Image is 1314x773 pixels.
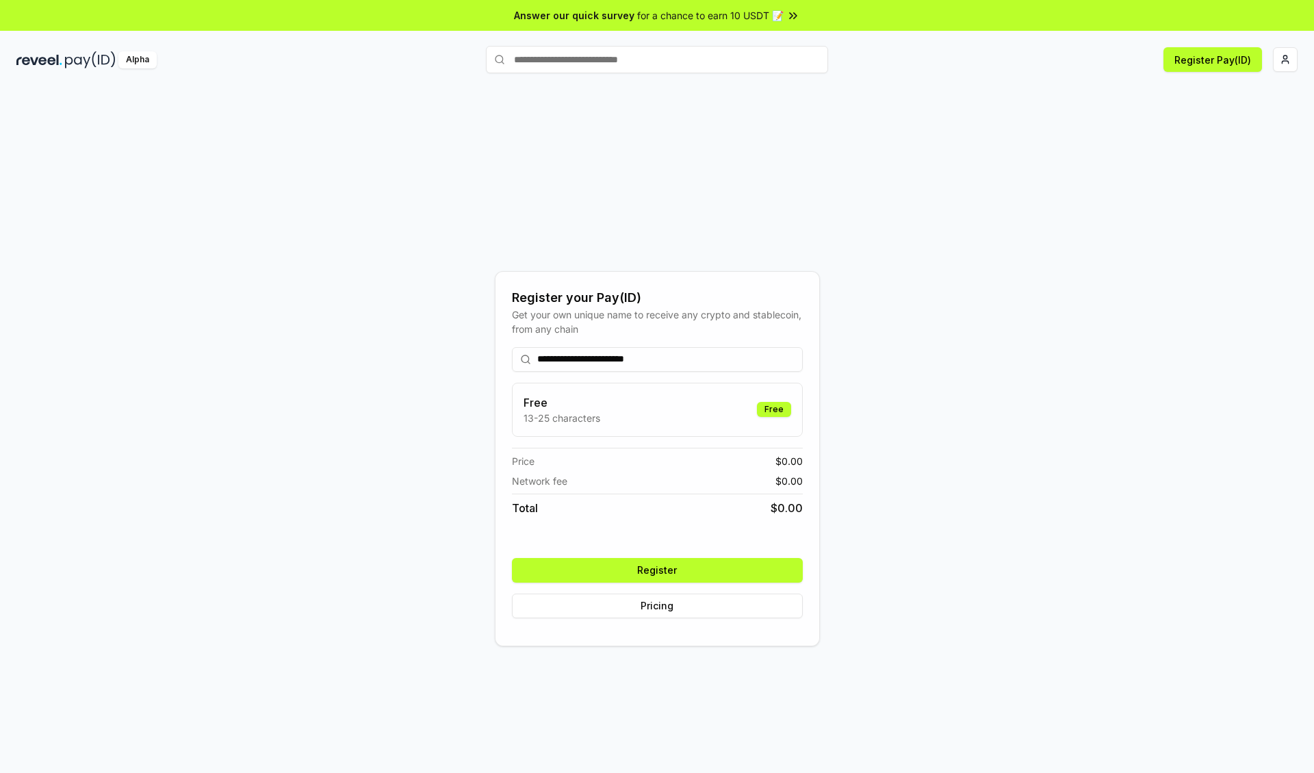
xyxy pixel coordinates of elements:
[512,307,803,336] div: Get your own unique name to receive any crypto and stablecoin, from any chain
[512,558,803,583] button: Register
[512,594,803,618] button: Pricing
[118,51,157,68] div: Alpha
[512,454,534,468] span: Price
[16,51,62,68] img: reveel_dark
[524,394,600,411] h3: Free
[512,474,567,488] span: Network fee
[757,402,791,417] div: Free
[771,500,803,516] span: $ 0.00
[512,500,538,516] span: Total
[775,454,803,468] span: $ 0.00
[65,51,116,68] img: pay_id
[514,8,634,23] span: Answer our quick survey
[1163,47,1262,72] button: Register Pay(ID)
[637,8,784,23] span: for a chance to earn 10 USDT 📝
[524,411,600,425] p: 13-25 characters
[775,474,803,488] span: $ 0.00
[512,288,803,307] div: Register your Pay(ID)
